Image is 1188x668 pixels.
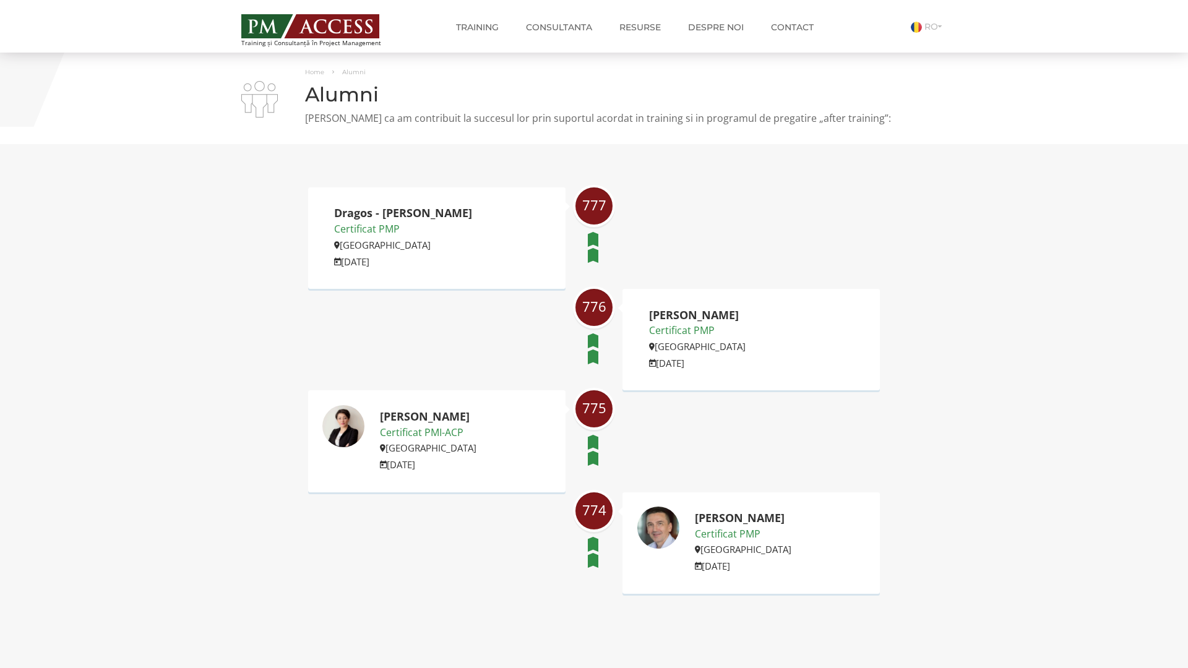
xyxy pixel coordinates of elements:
[695,542,791,557] p: [GEOGRAPHIC_DATA]
[380,425,476,441] p: Certificat PMI-ACP
[575,299,613,314] span: 776
[517,15,601,40] a: Consultanta
[649,339,746,354] p: [GEOGRAPHIC_DATA]
[380,440,476,455] p: [GEOGRAPHIC_DATA]
[637,506,680,549] img: Alexandru Grosu
[334,238,472,252] p: [GEOGRAPHIC_DATA]
[911,21,947,32] a: RO
[334,254,472,269] p: [DATE]
[241,11,404,46] a: Training și Consultanță în Project Management
[762,15,823,40] a: Contact
[447,15,508,40] a: Training
[679,15,753,40] a: Despre noi
[342,68,366,76] span: Alumni
[575,400,613,416] span: 775
[575,502,613,518] span: 774
[241,81,278,118] img: i-02.png
[610,15,670,40] a: Resurse
[575,197,613,213] span: 777
[649,323,746,339] p: Certificat PMP
[334,207,472,220] h2: Dragos - [PERSON_NAME]
[241,111,947,126] p: [PERSON_NAME] ca am contribuit la succesul lor prin suportul acordat in training si in programul ...
[305,68,324,76] a: Home
[695,526,791,542] p: Certificat PMP
[649,356,746,370] p: [DATE]
[241,40,404,46] span: Training și Consultanță în Project Management
[380,457,476,472] p: [DATE]
[334,221,472,238] p: Certificat PMP
[911,22,922,33] img: Romana
[649,309,746,322] h2: [PERSON_NAME]
[241,14,379,38] img: PM ACCESS - Echipa traineri si consultanti certificati PMP: Narciss Popescu, Mihai Olaru, Monica ...
[322,405,365,448] img: Luiza Popescu
[380,411,476,423] h2: [PERSON_NAME]
[241,83,947,105] h1: Alumni
[695,512,791,525] h2: [PERSON_NAME]
[695,559,791,573] p: [DATE]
